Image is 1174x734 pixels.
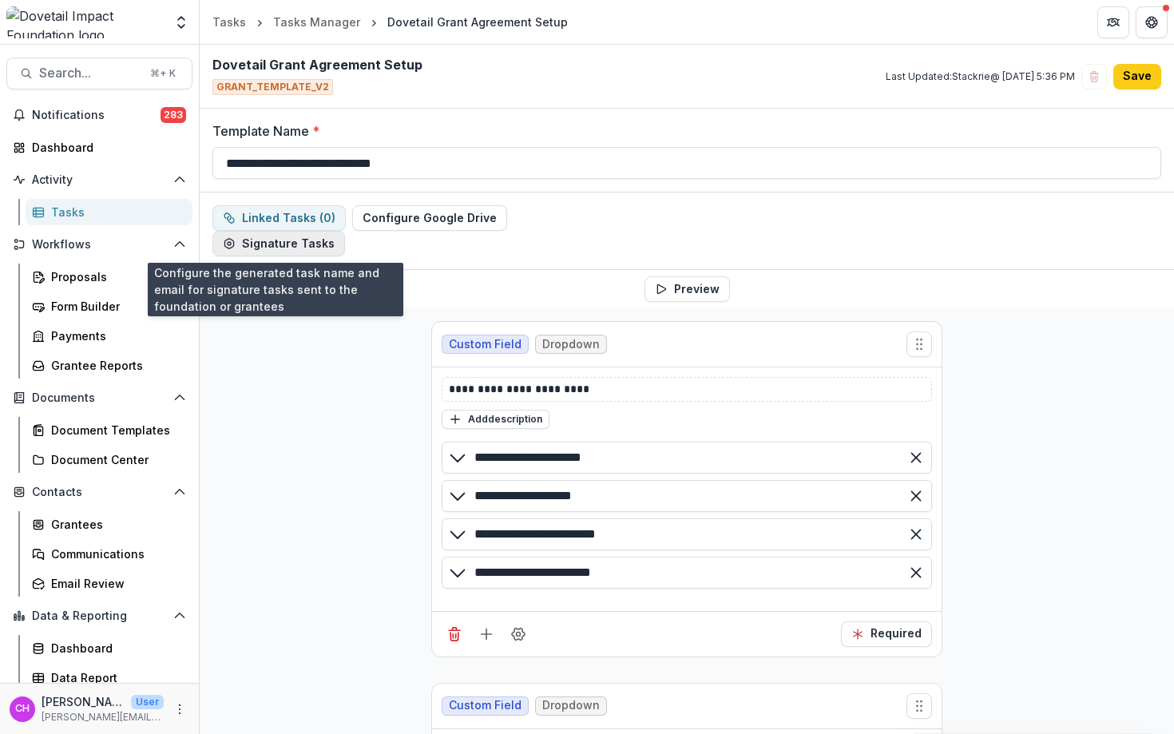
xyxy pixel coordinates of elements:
a: Proposals [26,264,192,290]
button: configure-google-drive [352,205,507,231]
a: Document Templates [26,417,192,443]
h2: Dovetail Grant Agreement Setup [212,58,422,73]
label: Template Name [212,121,1152,141]
a: Tasks [206,10,252,34]
img: Dovetail Impact Foundation logo [6,6,164,38]
p: [PERSON_NAME] [PERSON_NAME] [42,693,125,710]
span: 283 [161,107,186,123]
span: Documents [32,391,167,405]
button: Remove option [903,445,929,470]
a: Payments [26,323,192,349]
div: ⌘ + K [147,65,179,82]
button: Move field [906,331,932,357]
a: Dashboard [26,635,192,661]
div: Data Report [51,669,180,686]
button: Open entity switcher [170,6,192,38]
button: Open Workflows [6,232,192,257]
div: Dovetail Grant Agreement Setup [387,14,568,30]
a: Grantee Reports [26,352,192,379]
a: Data Report [26,665,192,691]
button: Move field [906,693,932,719]
a: Tasks Manager [267,10,367,34]
button: Search... [6,58,192,89]
button: Field Settings [506,621,531,647]
p: [PERSON_NAME][EMAIL_ADDRESS][DOMAIN_NAME] [42,710,164,724]
a: Dashboard [6,134,192,161]
button: Notifications283 [6,102,192,128]
button: Delete template [1081,64,1107,89]
a: Email Review [26,570,192,597]
button: Save [1113,64,1161,89]
div: Dashboard [51,640,180,657]
div: Form Builder [51,298,180,315]
button: Remove option [903,522,929,547]
button: Delete field [442,621,467,647]
span: Dropdown [542,699,600,712]
button: Remove option [903,483,929,509]
span: Custom Field [449,338,522,351]
span: Custom Field [449,699,522,712]
span: GRANT_TEMPLATE_V2 [212,79,333,95]
p: User [131,695,164,709]
nav: breadcrumb [206,10,574,34]
p: Last Updated: Stackrie @ [DATE] 5:36 PM [886,69,1075,84]
div: Email Review [51,575,180,592]
span: Data & Reporting [32,609,167,623]
button: Open Documents [6,385,192,411]
div: Courtney Eker Hardy [15,704,30,714]
div: Document Templates [51,422,180,438]
div: Tasks [212,14,246,30]
span: Contacts [32,486,167,499]
a: Tasks [26,199,192,225]
button: Adddescription [442,410,549,429]
a: Communications [26,541,192,567]
button: Add field [474,621,499,647]
div: Tasks Manager [273,14,360,30]
button: Signature Tasks [212,231,345,256]
button: More [170,700,189,719]
button: Remove option [903,560,929,585]
span: Workflows [32,238,167,252]
span: Dropdown [542,338,600,351]
span: Activity [32,173,167,187]
span: Notifications [32,109,161,122]
span: Search... [39,65,141,81]
button: Open Data & Reporting [6,603,192,629]
a: Document Center [26,446,192,473]
div: Communications [51,546,180,562]
a: Form Builder [26,293,192,319]
div: Payments [51,327,180,344]
div: Tasks [51,204,180,220]
button: dependent-tasks [212,205,346,231]
div: Grantees [51,516,180,533]
a: Grantees [26,511,192,538]
div: Dashboard [32,139,180,156]
button: Get Help [1136,6,1168,38]
button: Preview [645,276,730,302]
div: Proposals [51,268,180,285]
button: Partners [1097,6,1129,38]
button: Open Activity [6,167,192,192]
div: Document Center [51,451,180,468]
button: Required [841,621,932,647]
div: Grantee Reports [51,357,180,374]
button: Open Contacts [6,479,192,505]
